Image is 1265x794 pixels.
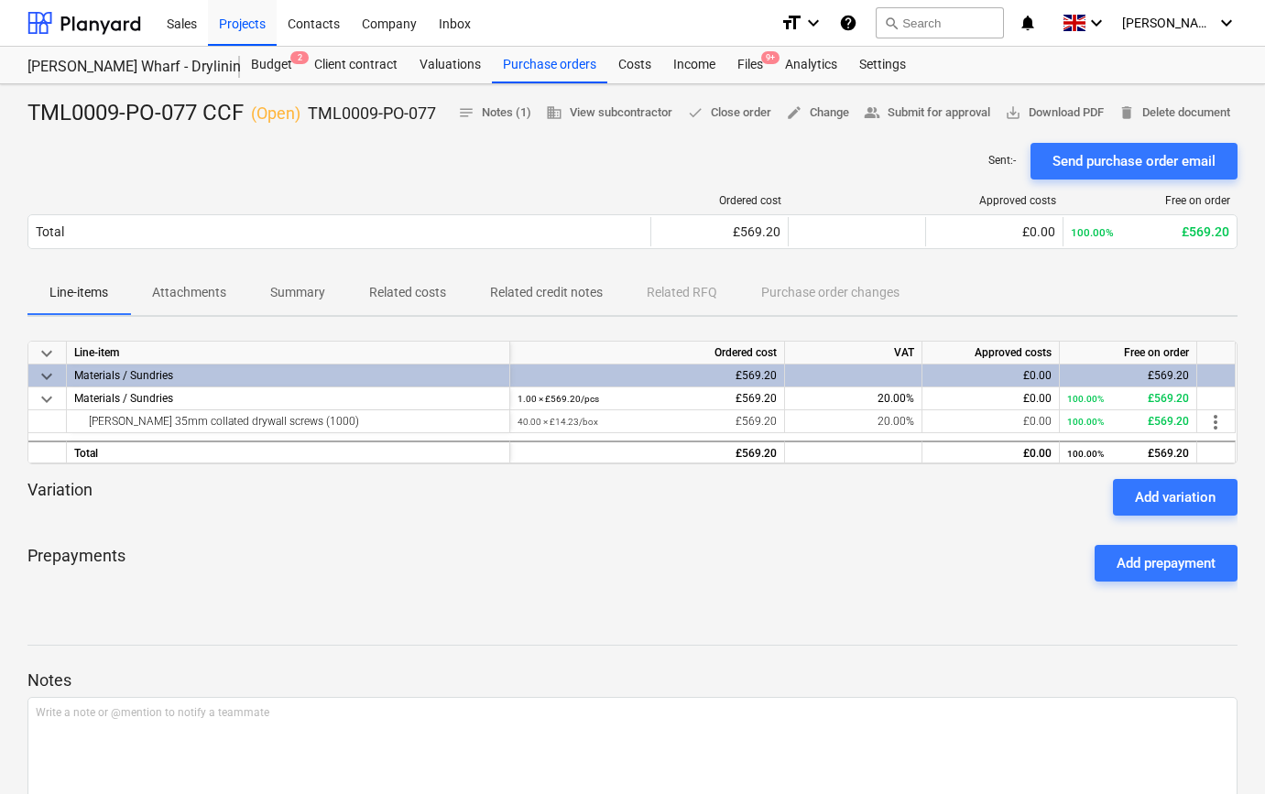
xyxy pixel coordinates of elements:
[518,394,599,404] small: 1.00 × £569.20 / pcs
[785,342,922,364] div: VAT
[1118,103,1230,124] span: Delete document
[856,99,998,127] button: Submit for approval
[546,103,672,124] span: View subcontractor
[27,58,218,77] div: [PERSON_NAME] Wharf - Drylining
[1173,706,1265,794] iframe: Chat Widget
[1122,16,1214,30] span: [PERSON_NAME]
[1216,12,1238,34] i: keyboard_arrow_down
[36,388,58,410] span: keyboard_arrow_down
[27,99,436,128] div: TML0009-PO-077 CCF
[74,364,502,386] div: Materials / Sundries
[27,669,1238,691] p: Notes
[251,103,300,125] p: ( Open )
[876,7,1004,38] button: Search
[922,342,1060,364] div: Approved costs
[74,410,502,432] div: Knauf 35mm collated drywall screws (1000)
[546,104,562,121] span: business
[518,417,598,427] small: 40.00 × £14.23 / box
[1071,224,1229,239] div: £569.20
[1019,12,1037,34] i: notifications
[1117,551,1216,575] div: Add prepayment
[786,104,802,121] span: edit
[884,16,899,30] span: search
[659,224,780,239] div: £569.20
[1095,545,1238,582] button: Add prepayment
[1113,479,1238,516] button: Add variation
[49,283,108,302] p: Line-items
[930,442,1052,465] div: £0.00
[539,99,680,127] button: View subcontractor
[785,410,922,433] div: 20.00%
[988,153,1016,169] p: Sent : -
[240,47,303,83] a: Budget2
[240,47,303,83] div: Budget
[290,51,309,64] span: 2
[933,224,1055,239] div: £0.00
[1067,449,1104,459] small: 100.00%
[510,342,785,364] div: Ordered cost
[680,99,779,127] button: Close order
[1205,411,1227,433] span: more_vert
[1005,104,1021,121] span: save_alt
[726,47,774,83] a: Files9+
[36,365,58,387] span: keyboard_arrow_down
[998,99,1111,127] button: Download PDF
[687,103,771,124] span: Close order
[839,12,857,34] i: Knowledge base
[1067,387,1189,410] div: £569.20
[492,47,607,83] a: Purchase orders
[67,342,510,364] div: Line-item
[1067,394,1104,404] small: 100.00%
[774,47,848,83] a: Analytics
[458,104,474,121] span: notes
[518,442,777,465] div: £569.20
[1005,103,1104,124] span: Download PDF
[518,410,777,433] div: £569.20
[726,47,774,83] div: Files
[761,51,780,64] span: 9+
[930,364,1052,387] div: £0.00
[864,103,990,124] span: Submit for approval
[303,47,409,83] a: Client contract
[1067,417,1104,427] small: 100.00%
[659,194,781,207] div: Ordered cost
[802,12,824,34] i: keyboard_arrow_down
[27,545,125,582] p: Prepayments
[780,12,802,34] i: format_size
[607,47,662,83] a: Costs
[36,343,58,364] span: keyboard_arrow_down
[74,392,173,405] span: Materials / Sundries
[458,103,531,124] span: Notes (1)
[786,103,849,124] span: Change
[930,410,1052,433] div: £0.00
[1067,442,1189,465] div: £569.20
[518,387,777,410] div: £569.20
[369,283,446,302] p: Related costs
[1135,485,1216,509] div: Add variation
[779,99,856,127] button: Change
[848,47,917,83] a: Settings
[1071,226,1114,239] small: 100.00%
[687,104,703,121] span: done
[864,104,880,121] span: people_alt
[662,47,726,83] a: Income
[451,99,539,127] button: Notes (1)
[67,441,510,463] div: Total
[933,194,1056,207] div: Approved costs
[1060,342,1197,364] div: Free on order
[409,47,492,83] a: Valuations
[1031,143,1238,179] button: Send purchase order email
[1085,12,1107,34] i: keyboard_arrow_down
[1052,149,1216,173] div: Send purchase order email
[27,479,93,516] p: Variation
[1071,194,1230,207] div: Free on order
[1067,410,1189,433] div: £569.20
[36,224,64,239] div: Total
[1111,99,1238,127] button: Delete document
